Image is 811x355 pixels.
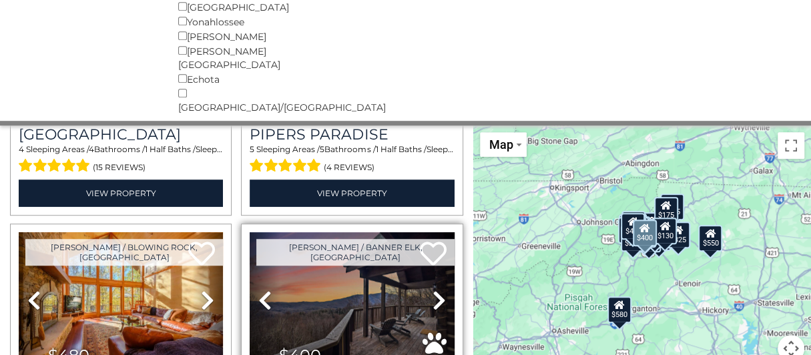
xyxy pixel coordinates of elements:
[621,213,645,240] div: $425
[375,144,426,154] span: 1 Half Baths /
[698,225,722,252] div: $550
[19,143,223,175] div: Sleeping Areas / Bathrooms / Sleeps:
[19,144,24,154] span: 4
[453,144,461,154] span: 15
[145,144,196,154] span: 1 Half Baths /
[250,125,454,143] a: Pipers Paradise
[480,132,527,157] button: Change map style
[659,194,684,220] div: $175
[633,220,657,246] div: $400
[778,132,804,159] button: Toggle fullscreen view
[93,159,146,176] span: (15 reviews)
[19,125,223,143] h3: Mountain Song Lodge
[250,144,254,154] span: 5
[489,137,513,151] span: Map
[324,159,374,176] span: (4 reviews)
[178,43,316,71] div: [PERSON_NAME][GEOGRAPHIC_DATA]
[19,180,223,207] a: View Property
[666,222,690,248] div: $325
[607,296,631,323] div: $580
[639,212,663,239] div: $349
[178,71,316,86] div: Echota
[178,86,316,114] div: [GEOGRAPHIC_DATA]/[GEOGRAPHIC_DATA]
[653,218,677,244] div: $130
[89,144,94,154] span: 4
[654,197,678,224] div: $175
[621,211,645,238] div: $125
[250,143,454,175] div: Sleeping Areas / Bathrooms / Sleeps:
[178,14,316,29] div: Yonahlossee
[250,180,454,207] a: View Property
[178,29,316,43] div: [PERSON_NAME]
[618,217,642,244] div: $230
[256,239,454,266] a: [PERSON_NAME] / Banner Elk, [GEOGRAPHIC_DATA]
[223,144,230,154] span: 12
[320,144,324,154] span: 5
[19,125,223,143] a: [GEOGRAPHIC_DATA]
[25,239,223,266] a: [PERSON_NAME] / Blowing Rock, [GEOGRAPHIC_DATA]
